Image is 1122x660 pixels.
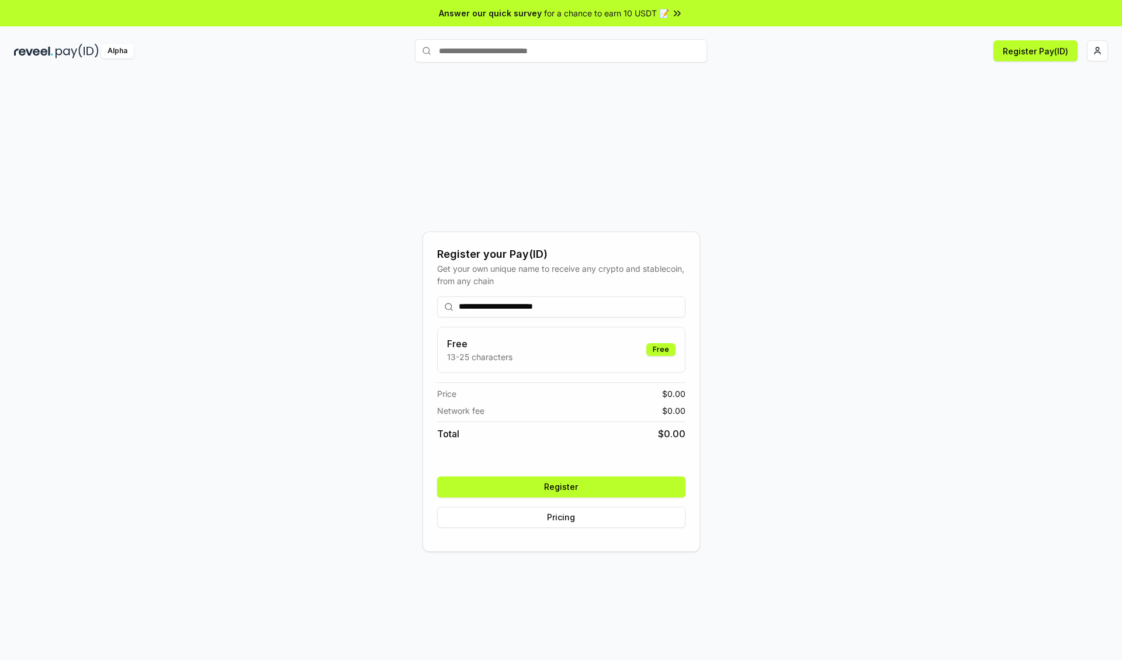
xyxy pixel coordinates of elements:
[658,427,685,441] span: $ 0.00
[437,427,459,441] span: Total
[101,44,134,58] div: Alpha
[437,405,484,417] span: Network fee
[437,507,685,528] button: Pricing
[14,44,53,58] img: reveel_dark
[993,40,1078,61] button: Register Pay(ID)
[544,7,669,19] span: for a chance to earn 10 USDT 📝
[437,246,685,262] div: Register your Pay(ID)
[662,388,685,400] span: $ 0.00
[447,351,512,363] p: 13-25 characters
[447,337,512,351] h3: Free
[437,262,685,287] div: Get your own unique name to receive any crypto and stablecoin, from any chain
[646,343,676,356] div: Free
[437,388,456,400] span: Price
[56,44,99,58] img: pay_id
[439,7,542,19] span: Answer our quick survey
[437,476,685,497] button: Register
[662,405,685,417] span: $ 0.00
